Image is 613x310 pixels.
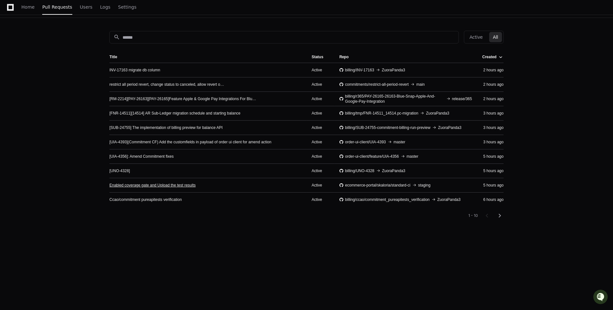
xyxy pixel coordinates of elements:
mat-icon: chevron_right [496,212,504,219]
div: Status [312,54,329,60]
span: ZuoraPanda3 [382,68,405,73]
div: Active [312,125,329,130]
div: 6 hours ago [482,197,504,202]
span: billing/r365/PAY-26165-26163-Blue-Snap-Apple-And-Google-Pay-Integration [345,94,444,104]
div: Active [312,111,329,116]
span: Pull Requests [42,5,72,9]
span: billing/ccao/commitment_pureapitests_verification [345,197,430,202]
div: Active [312,168,329,173]
a: [FNR-14511][14514] AR Sub-Ledger migration schedule and starting balance [109,111,241,116]
span: master [407,154,418,159]
div: Active [312,82,329,87]
mat-icon: search [114,34,120,40]
span: [DATE] [57,85,70,91]
div: 2 hours ago [482,82,504,87]
span: Home [21,5,35,9]
iframe: Open customer support [593,289,610,306]
span: ZuoraPanda3 [438,125,461,130]
a: [RM-2214][PAY-26163][PAY-26165]Feature Apple & Google Pay Integrations For Blu… [109,96,256,101]
div: Start new chat [22,47,105,54]
span: order-ui-client/UIA-4393 [345,139,386,145]
span: ZuoraPanda3 [382,168,405,173]
div: 5 hours ago [482,168,504,173]
span: staging [418,183,431,188]
button: See all [99,68,116,76]
button: All [489,32,502,42]
span: [PERSON_NAME] [20,85,52,91]
img: PlayerZero [6,6,19,19]
a: Powered byPylon [45,99,77,105]
div: Title [109,54,301,60]
span: ZuoraPanda3 [437,197,461,202]
span: order-ui-client/feature/UIA-4356 [345,154,399,159]
span: main [416,82,425,87]
div: Welcome [6,25,116,36]
a: Ccao/commitment pureapitests verification [109,197,182,202]
div: Created [482,54,497,60]
span: Pylon [64,100,77,105]
span: • [53,85,55,91]
div: Active [312,183,329,188]
div: 2 hours ago [482,96,504,101]
span: ZuoraPanda3 [426,111,449,116]
span: billing/SUB-24755-commitment-billing-run-preview [345,125,431,130]
div: Title [109,54,117,60]
div: Active [312,197,329,202]
a: [SUB-24755] The implementation of billing preview for balance API [109,125,223,130]
a: Enabled coverage gate and Upload the test results [109,183,196,188]
span: master [394,139,405,145]
div: Active [312,154,329,159]
th: Repo [334,51,477,63]
div: Active [312,139,329,145]
div: Active [312,96,329,101]
div: 3 hours ago [482,111,504,116]
div: Created [482,54,502,60]
img: 1756235613930-3d25f9e4-fa56-45dd-b3ad-e072dfbd1548 [6,47,18,59]
div: 1 - 10 [468,213,478,218]
span: billing/INV-17163 [345,68,374,73]
span: Settings [118,5,136,9]
img: Sidi Zhu [6,79,17,90]
span: Logs [100,5,110,9]
a: restrict all period revert, change status to canceled, allow revert o… [109,82,224,87]
div: 5 hours ago [482,154,504,159]
div: Status [312,54,323,60]
div: Past conversations [6,69,43,75]
button: Active [466,32,486,42]
div: 3 hours ago [482,125,504,130]
div: 5 hours ago [482,183,504,188]
div: Active [312,68,329,73]
span: billing/tmp/FNR-14511_14514.pc-migration [345,111,418,116]
div: 3 hours ago [482,139,504,145]
div: 2 hours ago [482,68,504,73]
span: billing/UNO-4328 [345,168,374,173]
a: [UIA-4393](Commitment CF) Add the customfields in payload of order ui client for amend action [109,139,271,145]
a: [UIA-4356]: Amend Commitment fixes [109,154,174,159]
button: Start new chat [109,49,116,57]
a: [UNO-4328] [109,168,130,173]
span: Users [80,5,92,9]
div: We're available if you need us! [22,54,81,59]
span: commitments/restrict-all-period-revert [345,82,409,87]
a: INV-17163 migrate db column [109,68,160,73]
span: release/365 [452,96,472,101]
span: ecommerce-portal/skaloria/standard-ci [345,183,410,188]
